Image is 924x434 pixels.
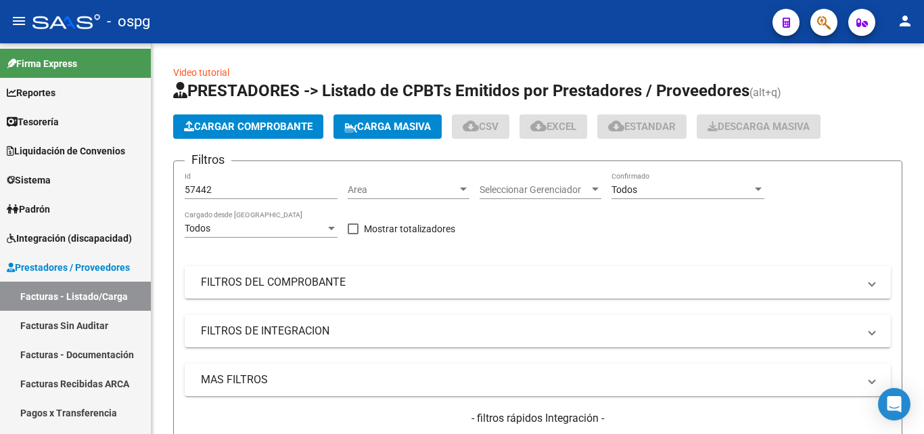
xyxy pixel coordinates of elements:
[185,315,891,347] mat-expansion-panel-header: FILTROS DE INTEGRACION
[452,114,509,139] button: CSV
[344,121,431,133] span: Carga Masiva
[480,184,589,196] span: Seleccionar Gerenciador
[364,221,455,237] span: Mostrar totalizadores
[608,118,624,134] mat-icon: cloud_download
[184,121,313,133] span: Cargar Comprobante
[173,81,749,100] span: PRESTADORES -> Listado de CPBTs Emitidos por Prestadores / Proveedores
[185,223,210,234] span: Todos
[173,114,323,139] button: Cargar Comprobante
[348,184,457,196] span: Area
[611,184,637,195] span: Todos
[7,144,125,158] span: Liquidación de Convenios
[530,118,547,134] mat-icon: cloud_download
[7,231,132,246] span: Integración (discapacidad)
[201,372,858,387] mat-panel-title: MAS FILTROS
[897,13,913,29] mat-icon: person
[201,275,858,290] mat-panel-title: FILTROS DEL COMPROBANTE
[597,114,687,139] button: Estandar
[7,56,77,71] span: Firma Express
[7,85,55,100] span: Reportes
[7,260,130,275] span: Prestadores / Proveedores
[7,173,51,188] span: Sistema
[185,364,891,396] mat-expansion-panel-header: MAS FILTROS
[697,114,821,139] app-download-masive: Descarga masiva de comprobantes (adjuntos)
[608,121,676,133] span: Estandar
[749,86,781,99] span: (alt+q)
[7,202,50,217] span: Padrón
[185,411,891,426] h4: - filtros rápidos Integración -
[107,7,150,37] span: - ospg
[185,150,231,169] h3: Filtros
[519,114,587,139] button: EXCEL
[463,121,499,133] span: CSV
[11,13,27,29] mat-icon: menu
[697,114,821,139] button: Descarga Masiva
[878,388,910,420] div: Open Intercom Messenger
[463,118,479,134] mat-icon: cloud_download
[173,67,229,78] a: Video tutorial
[708,121,810,133] span: Descarga Masiva
[333,114,442,139] button: Carga Masiva
[185,266,891,299] mat-expansion-panel-header: FILTROS DEL COMPROBANTE
[530,121,576,133] span: EXCEL
[7,114,59,129] span: Tesorería
[201,324,858,339] mat-panel-title: FILTROS DE INTEGRACION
